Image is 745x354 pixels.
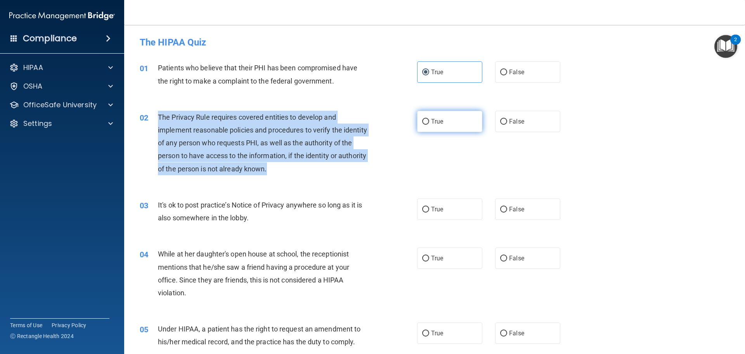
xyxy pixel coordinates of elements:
[509,118,524,125] span: False
[431,330,443,337] span: True
[422,256,429,262] input: True
[140,250,148,259] span: 04
[706,300,736,330] iframe: Drift Widget Chat Controller
[140,201,148,210] span: 03
[140,113,148,122] span: 02
[23,33,77,44] h4: Compliance
[500,119,507,125] input: False
[158,325,360,346] span: Under HIPAA, a patient has the right to request an amendment to his/her medical record, and the p...
[500,331,507,337] input: False
[158,64,357,85] span: Patients who believe that their PHI has been compromised have the right to make a complaint to th...
[500,70,507,75] input: False
[500,207,507,213] input: False
[500,256,507,262] input: False
[509,206,524,213] span: False
[158,113,367,173] span: The Privacy Rule requires covered entities to develop and implement reasonable policies and proce...
[140,64,148,73] span: 01
[140,37,729,47] h4: The HIPAA Quiz
[52,321,87,329] a: Privacy Policy
[422,331,429,337] input: True
[140,325,148,334] span: 05
[509,68,524,76] span: False
[431,68,443,76] span: True
[509,330,524,337] span: False
[10,332,74,340] span: Ⓒ Rectangle Health 2024
[9,82,113,91] a: OSHA
[431,118,443,125] span: True
[9,100,113,110] a: OfficeSafe University
[714,35,737,58] button: Open Resource Center, 2 new notifications
[734,40,737,50] div: 2
[422,119,429,125] input: True
[10,321,42,329] a: Terms of Use
[158,250,349,297] span: While at her daughter's open house at school, the receptionist mentions that he/she saw a friend ...
[9,119,113,128] a: Settings
[9,63,113,72] a: HIPAA
[431,255,443,262] span: True
[23,119,52,128] p: Settings
[422,70,429,75] input: True
[23,100,97,110] p: OfficeSafe University
[158,201,362,222] span: It's ok to post practice’s Notice of Privacy anywhere so long as it is also somewhere in the lobby.
[509,255,524,262] span: False
[23,63,43,72] p: HIPAA
[431,206,443,213] span: True
[23,82,43,91] p: OSHA
[9,8,115,24] img: PMB logo
[422,207,429,213] input: True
